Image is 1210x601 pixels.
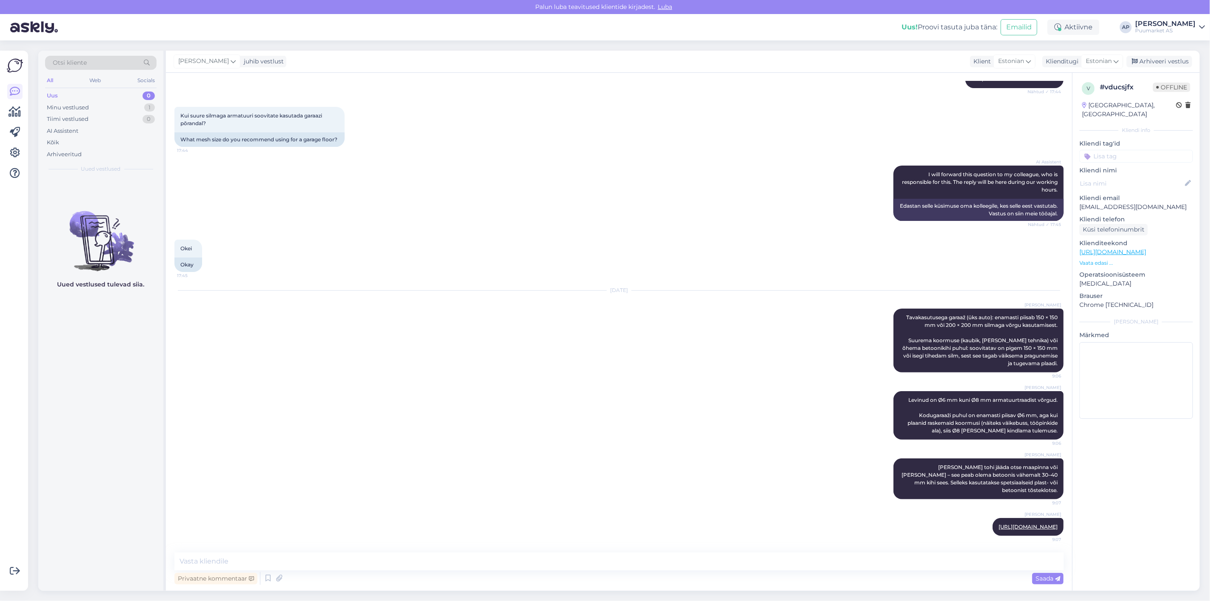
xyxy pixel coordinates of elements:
[1042,57,1079,66] div: Klienditugi
[144,103,155,112] div: 1
[893,199,1064,221] div: Edastan selle küsimuse oma kolleegile, kes selle eest vastutab. Vastus on siin meie tööajal.
[1029,536,1061,543] span: 9:07
[998,57,1024,66] span: Estonian
[177,147,209,154] span: 17:44
[1079,292,1193,300] p: Brauser
[143,115,155,123] div: 0
[1036,575,1060,582] span: Saada
[1135,27,1196,34] div: Puumarket AS
[47,150,82,159] div: Arhiveeritud
[81,165,121,173] span: Uued vestlused
[1079,166,1193,175] p: Kliendi nimi
[47,127,78,135] div: AI Assistent
[88,75,103,86] div: Web
[1135,20,1196,27] div: [PERSON_NAME]
[1029,159,1061,165] span: AI Assistent
[1127,56,1192,67] div: Arhiveeri vestlus
[240,57,284,66] div: juhib vestlust
[1100,82,1153,92] div: # vducsjfx
[1079,150,1193,163] input: Lisa tag
[1120,21,1132,33] div: AP
[7,57,23,74] img: Askly Logo
[1079,126,1193,134] div: Kliendi info
[1028,221,1061,228] span: Nähtud ✓ 17:45
[902,314,1059,366] span: Tavakasutusega garaaž (üks auto): enamasti piisab 150 × 150 mm või 200 × 200 mm silmaga võrgu kas...
[1029,440,1061,446] span: 9:06
[902,23,918,31] b: Uus!
[1001,19,1037,35] button: Emailid
[1079,279,1193,288] p: [MEDICAL_DATA]
[47,103,89,112] div: Minu vestlused
[174,132,345,147] div: What mesh size do you recommend using for a garage floor?
[1079,318,1193,326] div: [PERSON_NAME]
[1025,452,1061,458] span: [PERSON_NAME]
[1025,511,1061,518] span: [PERSON_NAME]
[174,258,202,272] div: Okay
[38,196,163,272] img: No chats
[1029,500,1061,506] span: 9:07
[1153,83,1190,92] span: Offline
[177,272,209,279] span: 17:45
[1029,373,1061,379] span: 9:06
[1079,248,1146,256] a: [URL][DOMAIN_NAME]
[180,245,192,252] span: Okei
[1080,179,1183,188] input: Lisa nimi
[902,464,1059,493] span: [PERSON_NAME] tohi jääda otse maapinna või [PERSON_NAME] – see peab olema betoonis vähemalt 30–40...
[902,22,997,32] div: Proovi tasuta juba täna:
[970,57,991,66] div: Klient
[1135,20,1205,34] a: [PERSON_NAME]Puumarket AS
[902,171,1059,193] span: I will forward this question to my colleague, who is responsible for this. The reply will be here...
[1025,384,1061,391] span: [PERSON_NAME]
[1079,139,1193,148] p: Kliendi tag'id
[136,75,157,86] div: Socials
[999,524,1058,530] a: [URL][DOMAIN_NAME]
[1047,20,1099,35] div: Aktiivne
[53,58,87,67] span: Otsi kliente
[1079,224,1148,235] div: Küsi telefoninumbrit
[1079,270,1193,279] p: Operatsioonisüsteem
[1086,57,1112,66] span: Estonian
[1025,302,1061,308] span: [PERSON_NAME]
[655,3,675,11] span: Luba
[143,92,155,100] div: 0
[1079,203,1193,212] p: [EMAIL_ADDRESS][DOMAIN_NAME]
[45,75,55,86] div: All
[178,57,229,66] span: [PERSON_NAME]
[1079,215,1193,224] p: Kliendi telefon
[1087,85,1090,92] span: v
[1079,331,1193,340] p: Märkmed
[1079,259,1193,267] p: Vaata edasi ...
[1079,194,1193,203] p: Kliendi email
[1079,239,1193,248] p: Klienditeekond
[1082,101,1176,119] div: [GEOGRAPHIC_DATA], [GEOGRAPHIC_DATA]
[47,115,88,123] div: Tiimi vestlused
[1079,300,1193,309] p: Chrome [TECHNICAL_ID]
[174,286,1064,294] div: [DATE]
[47,92,58,100] div: Uus
[180,112,323,126] span: Kui suure silmaga armatuuri soovitate kasutada garaazi põrandal?
[907,397,1059,434] span: Levinud on Ø6 mm kuni Ø8 mm armatuurtraadist võrgud. Kodugaraaži puhul on enamasti piisav Ø6 mm, ...
[57,280,145,289] p: Uued vestlused tulevad siia.
[1027,89,1061,95] span: Nähtud ✓ 17:44
[47,138,59,147] div: Kõik
[174,573,257,584] div: Privaatne kommentaar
